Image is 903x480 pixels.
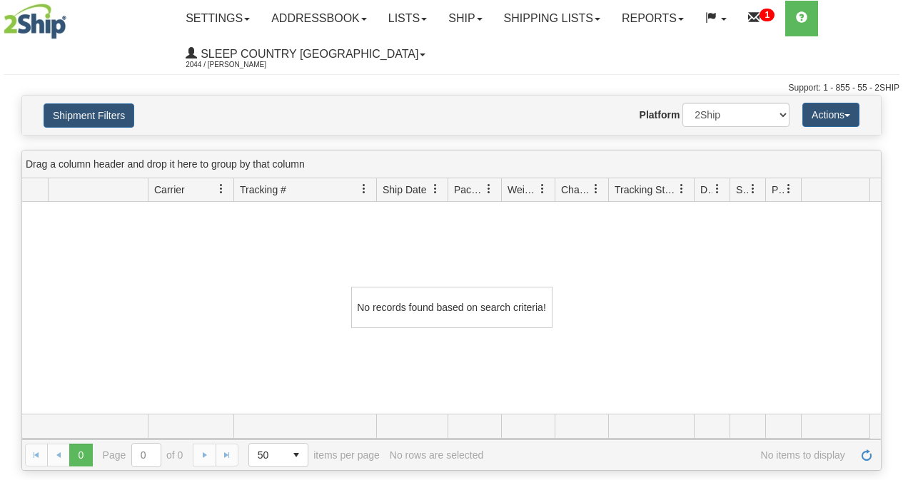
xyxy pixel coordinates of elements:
[611,1,695,36] a: Reports
[197,48,418,60] span: Sleep Country [GEOGRAPHIC_DATA]
[248,443,380,467] span: items per page
[772,183,784,197] span: Pickup Status
[584,177,608,201] a: Charge filter column settings
[477,177,501,201] a: Packages filter column settings
[351,287,553,328] div: No records found based on search criteria!
[4,4,66,39] img: logo2044.jpg
[493,449,845,461] span: No items to display
[383,183,426,197] span: Ship Date
[454,183,484,197] span: Packages
[508,183,538,197] span: Weight
[378,1,438,36] a: Lists
[870,167,902,312] iframe: chat widget
[760,9,775,21] sup: 1
[493,1,611,36] a: Shipping lists
[737,1,785,36] a: 1
[352,177,376,201] a: Tracking # filter column settings
[736,183,748,197] span: Shipment Issues
[209,177,233,201] a: Carrier filter column settings
[261,1,378,36] a: Addressbook
[670,177,694,201] a: Tracking Status filter column settings
[175,36,436,72] a: Sleep Country [GEOGRAPHIC_DATA] 2044 / [PERSON_NAME]
[69,444,92,466] span: Page 0
[175,1,261,36] a: Settings
[22,150,881,178] div: grid grouping header
[4,82,899,94] div: Support: 1 - 855 - 55 - 2SHIP
[258,448,276,462] span: 50
[700,183,712,197] span: Delivery Status
[640,108,680,122] label: Platform
[705,177,730,201] a: Delivery Status filter column settings
[561,183,591,197] span: Charge
[777,177,801,201] a: Pickup Status filter column settings
[855,444,878,466] a: Refresh
[248,443,308,467] span: Page sizes drop down
[741,177,765,201] a: Shipment Issues filter column settings
[44,103,134,128] button: Shipment Filters
[423,177,448,201] a: Ship Date filter column settings
[240,183,286,197] span: Tracking #
[615,183,677,197] span: Tracking Status
[103,443,183,467] span: Page of 0
[186,58,293,72] span: 2044 / [PERSON_NAME]
[530,177,555,201] a: Weight filter column settings
[438,1,493,36] a: Ship
[154,183,185,197] span: Carrier
[390,449,484,461] div: No rows are selected
[802,103,859,127] button: Actions
[285,444,308,466] span: select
